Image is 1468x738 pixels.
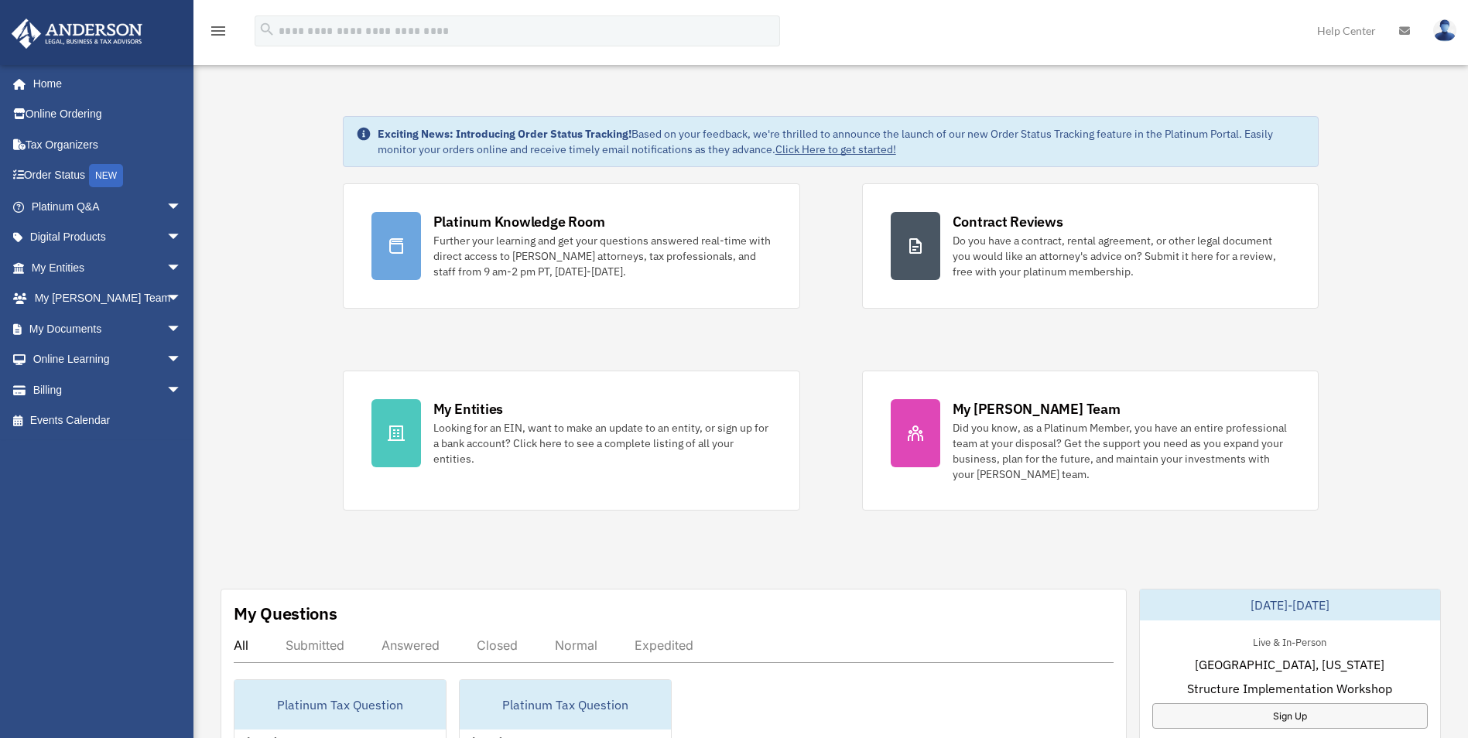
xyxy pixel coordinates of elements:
[166,374,197,406] span: arrow_drop_down
[11,191,205,222] a: Platinum Q&Aarrow_drop_down
[862,371,1319,511] a: My [PERSON_NAME] Team Did you know, as a Platinum Member, you have an entire professional team at...
[1152,703,1428,729] a: Sign Up
[953,233,1291,279] div: Do you have a contract, rental agreement, or other legal document you would like an attorney's ad...
[343,183,800,309] a: Platinum Knowledge Room Further your learning and get your questions answered real-time with dire...
[234,680,446,729] div: Platinum Tax Question
[635,637,693,653] div: Expedited
[775,142,896,156] a: Click Here to get started!
[11,313,205,344] a: My Documentsarrow_drop_down
[433,233,772,279] div: Further your learning and get your questions answered real-time with direct access to [PERSON_NAM...
[1240,633,1339,649] div: Live & In-Person
[1140,589,1440,620] div: [DATE]-[DATE]
[166,252,197,284] span: arrow_drop_down
[11,129,205,160] a: Tax Organizers
[209,22,228,40] i: menu
[209,27,228,40] a: menu
[953,212,1063,231] div: Contract Reviews
[166,313,197,345] span: arrow_drop_down
[1187,679,1392,698] span: Structure Implementation Workshop
[89,164,123,187] div: NEW
[1433,19,1456,42] img: User Pic
[11,99,205,130] a: Online Ordering
[234,637,248,653] div: All
[166,191,197,223] span: arrow_drop_down
[343,371,800,511] a: My Entities Looking for an EIN, want to make an update to an entity, or sign up for a bank accoun...
[1195,655,1384,674] span: [GEOGRAPHIC_DATA], [US_STATE]
[433,420,772,466] div: Looking for an EIN, want to make an update to an entity, or sign up for a bank account? Click her...
[11,374,205,405] a: Billingarrow_drop_down
[166,222,197,254] span: arrow_drop_down
[460,680,671,729] div: Platinum Tax Question
[433,399,503,419] div: My Entities
[11,160,205,192] a: Order StatusNEW
[953,399,1121,419] div: My [PERSON_NAME] Team
[7,19,147,49] img: Anderson Advisors Platinum Portal
[11,68,197,99] a: Home
[11,252,205,283] a: My Entitiesarrow_drop_down
[477,637,518,653] div: Closed
[286,637,344,653] div: Submitted
[433,212,605,231] div: Platinum Knowledge Room
[11,344,205,375] a: Online Learningarrow_drop_down
[166,344,197,376] span: arrow_drop_down
[378,127,631,141] strong: Exciting News: Introducing Order Status Tracking!
[11,283,205,314] a: My [PERSON_NAME] Teamarrow_drop_down
[382,637,440,653] div: Answered
[11,222,205,253] a: Digital Productsarrow_drop_down
[234,602,337,625] div: My Questions
[11,405,205,436] a: Events Calendar
[166,283,197,315] span: arrow_drop_down
[862,183,1319,309] a: Contract Reviews Do you have a contract, rental agreement, or other legal document you would like...
[555,637,597,653] div: Normal
[258,21,275,38] i: search
[953,420,1291,482] div: Did you know, as a Platinum Member, you have an entire professional team at your disposal? Get th...
[378,126,1306,157] div: Based on your feedback, we're thrilled to announce the launch of our new Order Status Tracking fe...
